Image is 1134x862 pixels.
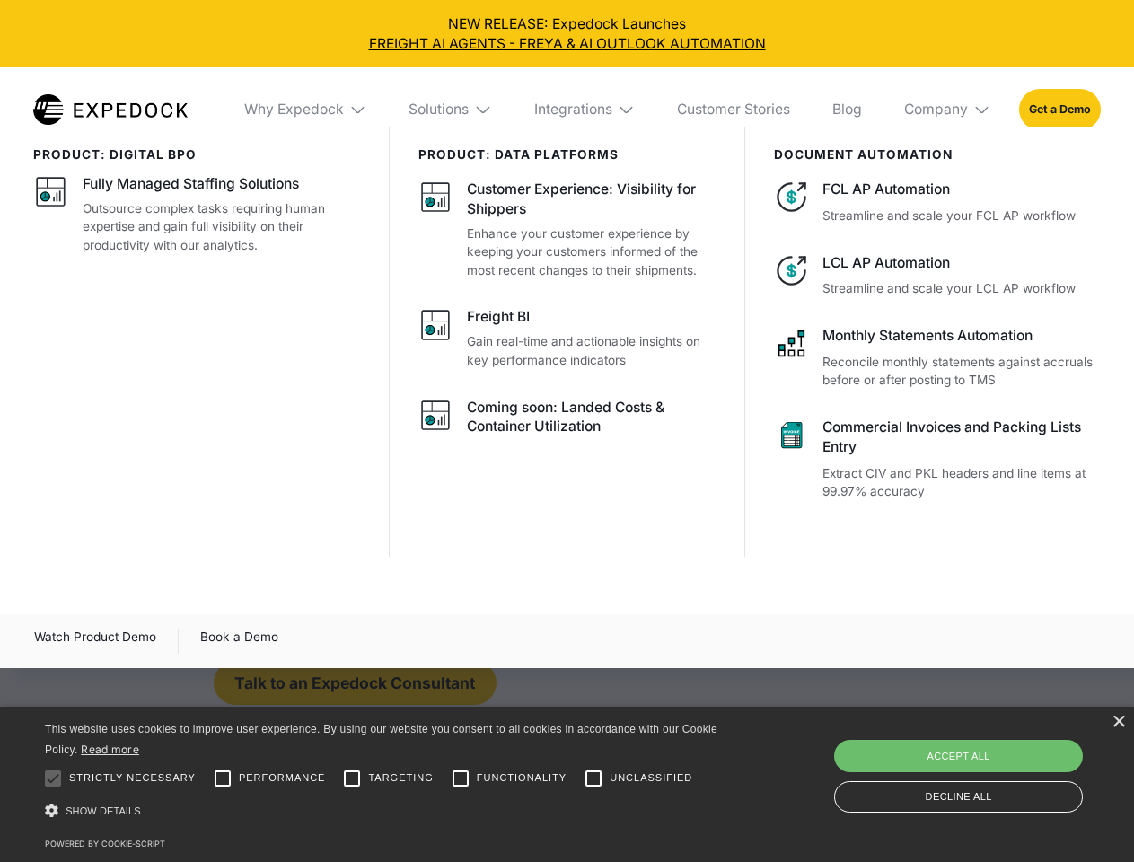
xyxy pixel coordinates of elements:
span: Functionality [477,770,567,786]
iframe: Chat Widget [835,668,1134,862]
div: Monthly Statements Automation [822,326,1100,346]
span: This website uses cookies to improve user experience. By using our website you consent to all coo... [45,723,717,756]
div: Company [904,101,968,119]
div: Commercial Invoices and Packing Lists Entry [822,418,1100,457]
div: NEW RELEASE: Expedock Launches [14,14,1121,54]
span: Unclassified [610,770,692,786]
div: Company [890,67,1005,152]
div: Show details [45,799,724,823]
div: document automation [774,147,1101,162]
a: Fully Managed Staffing SolutionsOutsource complex tasks requiring human expertise and gain full v... [33,174,361,254]
a: FCL AP AutomationStreamline and scale your FCL AP workflow [774,180,1101,224]
p: Extract CIV and PKL headers and line items at 99.97% accuracy [822,464,1100,501]
a: Commercial Invoices and Packing Lists EntryExtract CIV and PKL headers and line items at 99.97% a... [774,418,1101,501]
a: Coming soon: Landed Costs & Container Utilization [418,398,717,443]
div: Fully Managed Staffing Solutions [83,174,299,194]
div: Solutions [395,67,506,152]
div: Watch Product Demo [34,627,156,655]
span: Strictly necessary [69,770,196,786]
p: Streamline and scale your LCL AP workflow [822,279,1100,298]
span: Show details [66,805,141,816]
a: Read more [81,743,139,756]
p: Enhance your customer experience by keeping your customers informed of the most recent changes to... [467,224,716,280]
a: Freight BIGain real-time and actionable insights on key performance indicators [418,307,717,369]
div: FCL AP Automation [822,180,1100,199]
div: Why Expedock [230,67,381,152]
p: Gain real-time and actionable insights on key performance indicators [467,332,716,369]
a: Powered by cookie-script [45,839,165,849]
p: Streamline and scale your FCL AP workflow [822,207,1100,225]
div: Integrations [520,67,649,152]
div: LCL AP Automation [822,253,1100,273]
a: LCL AP AutomationStreamline and scale your LCL AP workflow [774,253,1101,298]
div: Freight BI [467,307,530,327]
div: product: digital bpo [33,147,361,162]
a: Customer Experience: Visibility for ShippersEnhance your customer experience by keeping your cust... [418,180,717,279]
a: Book a Demo [200,627,278,655]
a: Monthly Statements AutomationReconcile monthly statements against accruals before or after postin... [774,326,1101,390]
div: Why Expedock [244,101,344,119]
a: Customer Stories [663,67,804,152]
div: Integrations [534,101,612,119]
p: Reconcile monthly statements against accruals before or after posting to TMS [822,353,1100,390]
span: Targeting [368,770,433,786]
div: Customer Experience: Visibility for Shippers [467,180,716,219]
a: Blog [818,67,875,152]
div: Solutions [409,101,469,119]
span: Performance [239,770,326,786]
div: PRODUCT: data platforms [418,147,717,162]
p: Outsource complex tasks requiring human expertise and gain full visibility on their productivity ... [83,199,361,255]
div: Coming soon: Landed Costs & Container Utilization [467,398,716,437]
a: FREIGHT AI AGENTS - FREYA & AI OUTLOOK AUTOMATION [14,34,1121,54]
a: Get a Demo [1019,89,1101,129]
a: open lightbox [34,627,156,655]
